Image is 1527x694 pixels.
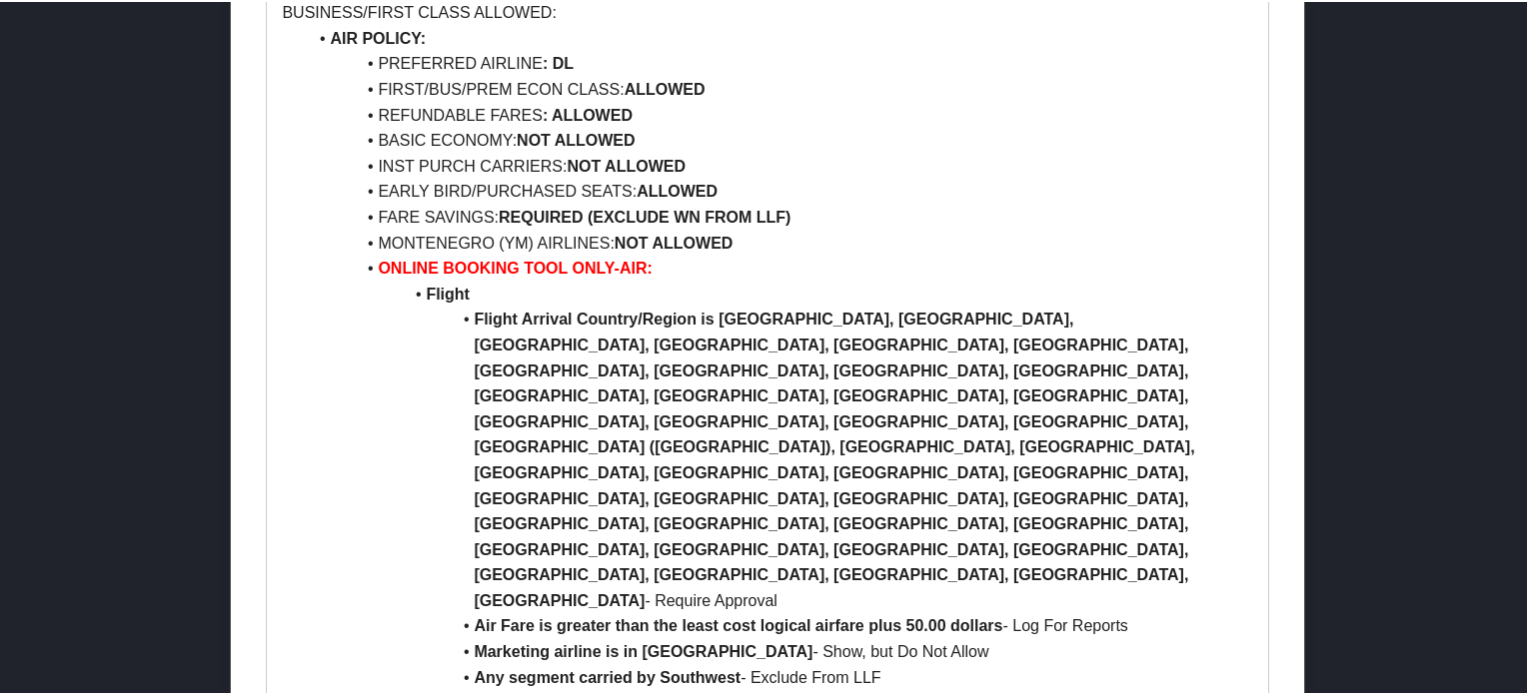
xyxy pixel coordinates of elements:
li: EARLY BIRD/PURCHASED SEATS: [306,177,1252,203]
li: - Require Approval [306,305,1252,611]
strong: ALLOWED [625,79,706,96]
li: FARE SAVINGS: [306,203,1252,229]
strong: Marketing airline is in [GEOGRAPHIC_DATA] [474,641,812,658]
strong: Flight Arrival Country/Region is [GEOGRAPHIC_DATA], [GEOGRAPHIC_DATA], [GEOGRAPHIC_DATA], [GEOGRA... [474,309,1199,607]
li: MONTENEGRO (YM) AIRLINES: [306,229,1252,255]
li: REFUNDABLE FARES [306,101,1252,127]
strong: AIR POLICY: [330,28,426,45]
li: PREFERRED AIRLINE [306,49,1252,75]
li: - Log For Reports [306,611,1252,637]
strong: Air Fare is greater than the least cost logical airfare plus 50.00 dollars [474,615,1002,632]
li: - Exclude From LLF [306,663,1252,689]
strong: NOT ALLOWED [615,233,734,250]
strong: Any segment carried by Southwest [474,667,741,684]
li: BASIC ECONOMY: [306,126,1252,152]
strong: NOT ALLOWED [567,156,686,173]
strong: : ALLOWED [543,105,633,122]
strong: : DL [543,53,574,70]
li: FIRST/BUS/PREM ECON CLASS: [306,75,1252,101]
strong: ALLOWED [637,181,718,198]
strong: ONLINE BOOKING TOOL ONLY-AIR: [378,258,652,275]
strong: REQUIRED (EXCLUDE WN FROM LLF) [499,207,790,224]
strong: Flight [426,284,470,301]
strong: NOT ALLOWED [517,130,636,147]
li: INST PURCH CARRIERS: [306,152,1252,178]
li: - Show, but Do Not Allow [306,637,1252,663]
